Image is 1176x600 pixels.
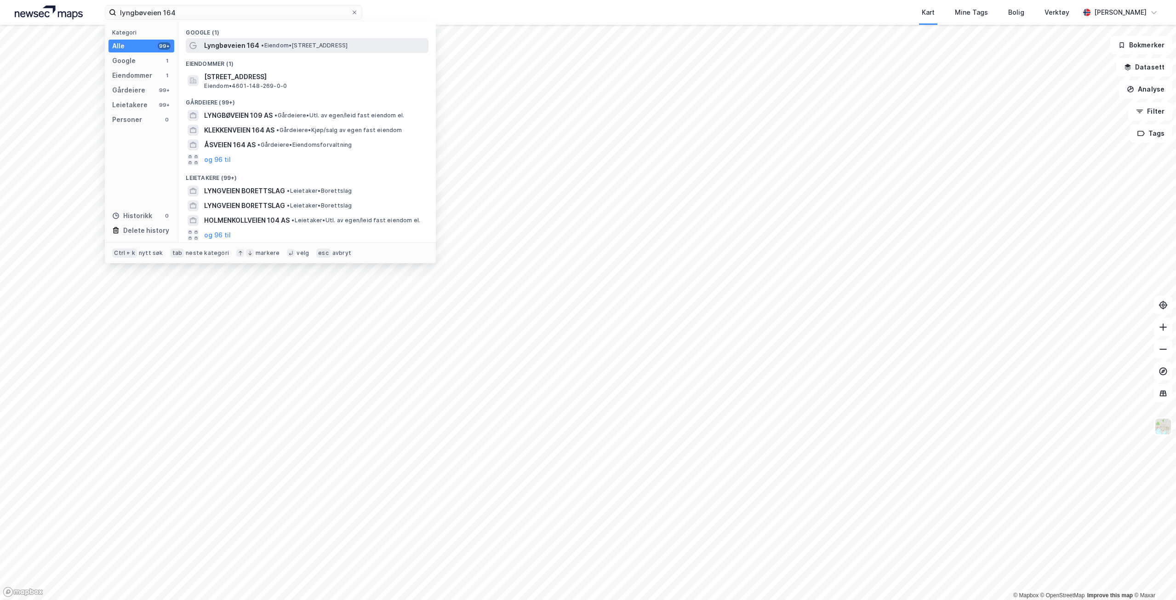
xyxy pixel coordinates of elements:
span: Leietaker • Borettslag [287,187,352,195]
span: LYNGBØVEIEN 109 AS [204,110,273,121]
div: 0 [163,116,171,123]
span: Leietaker • Utl. av egen/leid fast eiendom el. [291,217,420,224]
div: 99+ [158,101,171,109]
span: • [261,42,264,49]
span: • [287,202,290,209]
span: [STREET_ADDRESS] [204,71,425,82]
span: ÅSVEIEN 164 AS [204,139,256,150]
button: Bokmerker [1110,36,1172,54]
div: Leietakere (99+) [178,167,436,184]
button: Tags [1130,124,1172,143]
div: Mine Tags [955,7,988,18]
a: OpenStreetMap [1040,592,1085,599]
span: Eiendom • [STREET_ADDRESS] [261,42,348,49]
div: Delete history [123,225,169,236]
iframe: Chat Widget [1130,556,1176,600]
button: Datasett [1116,58,1172,76]
span: • [291,217,294,224]
div: esc [316,248,331,258]
div: Verktøy [1045,7,1069,18]
div: nytt søk [139,249,163,257]
div: 99+ [158,42,171,50]
input: Søk på adresse, matrikkel, gårdeiere, leietakere eller personer [116,6,351,19]
a: Mapbox homepage [3,587,43,597]
div: Kategori [112,29,174,36]
span: Leietaker • Borettslag [287,202,352,209]
div: 99+ [158,87,171,94]
span: • [287,187,290,194]
div: Eiendommer (1) [178,53,436,69]
span: Lyngbøveien 164 [204,40,259,51]
div: Historikk [112,210,152,221]
div: Google [112,55,136,66]
span: • [274,112,277,119]
button: Analyse [1119,80,1172,98]
div: 0 [163,212,171,219]
div: Gårdeiere (99+) [178,92,436,108]
div: 1 [163,72,171,79]
img: logo.a4113a55bc3d86da70a041830d287a7e.svg [15,6,83,19]
div: Alle [112,40,125,52]
div: Google (1) [178,22,436,38]
span: • [257,141,260,148]
span: HOLMENKOLLVEIEN 104 AS [204,215,290,226]
span: Gårdeiere • Kjøp/salg av egen fast eiendom [276,127,402,134]
button: og 96 til [204,230,231,241]
span: KLEKKENVEIEN 164 AS [204,125,274,136]
div: [PERSON_NAME] [1094,7,1147,18]
div: tab [171,248,184,258]
div: velg [297,249,309,257]
div: Ctrl + k [112,248,137,258]
div: 1 [163,57,171,64]
div: markere [256,249,280,257]
span: Eiendom • 4601-148-269-0-0 [204,82,287,90]
a: Improve this map [1087,592,1133,599]
img: Z [1154,418,1172,435]
div: Leietakere [112,99,148,110]
a: Mapbox [1013,592,1039,599]
span: Gårdeiere • Utl. av egen/leid fast eiendom el. [274,112,404,119]
div: Eiendommer [112,70,152,81]
button: Filter [1128,102,1172,121]
div: avbryt [332,249,351,257]
div: Kontrollprogram for chat [1130,556,1176,600]
button: og 96 til [204,154,231,165]
div: Kart [922,7,935,18]
span: LYNGVEIEN BORETTSLAG [204,185,285,196]
div: Bolig [1008,7,1024,18]
div: Personer [112,114,142,125]
span: • [276,127,279,133]
span: Gårdeiere • Eiendomsforvaltning [257,141,352,149]
div: Gårdeiere [112,85,145,96]
div: neste kategori [186,249,229,257]
span: LYNGVEIEN BORETTSLAG [204,200,285,211]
